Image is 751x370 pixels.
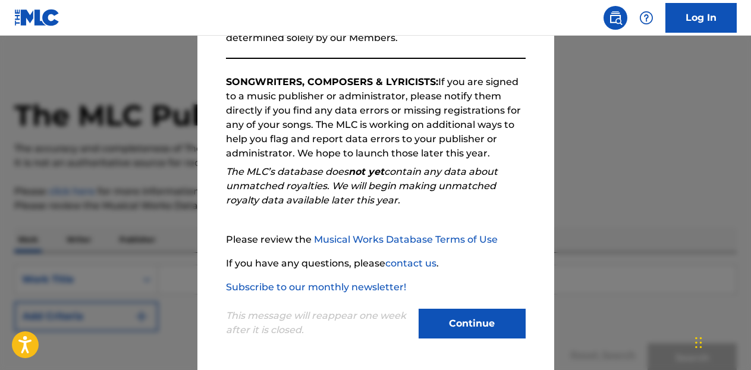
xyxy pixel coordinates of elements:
a: contact us [385,258,436,269]
a: Public Search [604,6,627,30]
img: search [608,11,623,25]
strong: not yet [348,166,384,177]
a: Log In [665,3,737,33]
a: Musical Works Database Terms of Use [314,234,498,245]
button: Continue [419,309,526,338]
iframe: Chat Widget [692,313,751,370]
div: Help [634,6,658,30]
p: If you are signed to a music publisher or administrator, please notify them directly if you find ... [226,75,526,161]
p: If you have any questions, please . [226,256,526,271]
p: This message will reappear one week after it is closed. [226,309,411,337]
a: Subscribe to our monthly newsletter! [226,281,406,293]
p: Please review the [226,233,526,247]
div: Drag [695,325,702,360]
em: The MLC’s database does contain any data about unmatched royalties. We will begin making unmatche... [226,166,498,206]
strong: SONGWRITERS, COMPOSERS & LYRICISTS: [226,76,438,87]
img: MLC Logo [14,9,60,26]
img: help [639,11,653,25]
